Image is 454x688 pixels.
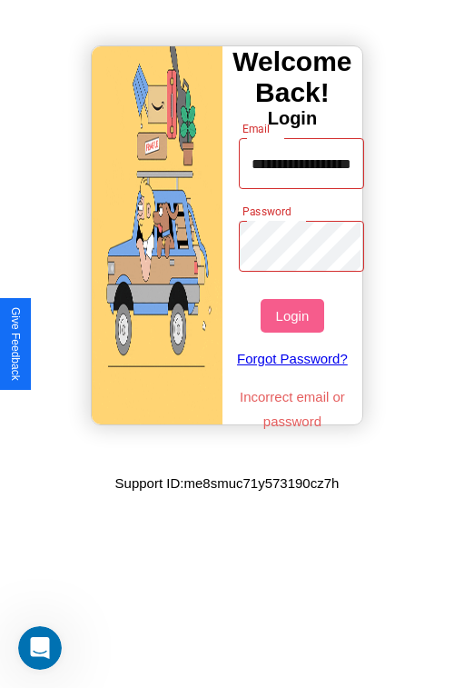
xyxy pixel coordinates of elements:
[230,333,356,384] a: Forgot Password?
[222,108,362,129] h4: Login
[115,471,340,495] p: Support ID: me8smuc71y573190cz7h
[92,46,222,424] img: gif
[242,121,271,136] label: Email
[18,626,62,670] iframe: Intercom live chat
[222,46,362,108] h3: Welcome Back!
[261,299,323,333] button: Login
[9,307,22,381] div: Give Feedback
[242,204,291,219] label: Password
[230,384,356,434] p: Incorrect email or password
